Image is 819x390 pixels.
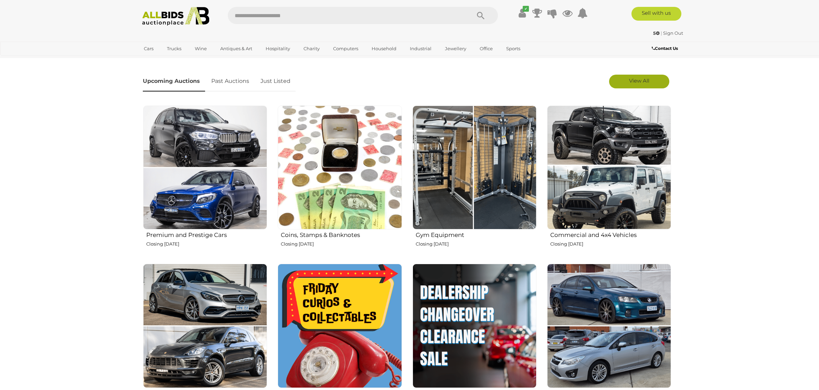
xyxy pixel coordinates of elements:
[475,43,497,54] a: Office
[281,240,402,248] p: Closing [DATE]
[367,43,401,54] a: Household
[653,30,661,36] a: 5
[609,75,669,88] a: View All
[143,264,267,388] img: Sydney Car Auctions
[416,230,536,238] h2: Gym Equipment
[146,240,267,248] p: Closing [DATE]
[652,45,680,52] a: Contact Us
[281,230,402,238] h2: Coins, Stamps & Banknotes
[278,264,402,388] img: Curios & Collectables
[143,106,267,229] img: Premium and Prestige Cars
[413,264,536,388] img: COMING SOON
[550,230,671,238] h2: Commercial and 4x4 Vehicles
[299,43,324,54] a: Charity
[190,43,211,54] a: Wine
[413,106,536,229] img: Gym Equipment
[547,264,671,388] img: Canberra Daily Car Auctions
[653,30,660,36] strong: 5
[216,43,257,54] a: Antiques & Art
[278,106,402,229] img: Coins, Stamps & Banknotes
[550,240,671,248] p: Closing [DATE]
[206,71,254,91] a: Past Auctions
[329,43,363,54] a: Computers
[139,54,197,66] a: [GEOGRAPHIC_DATA]
[139,43,158,54] a: Cars
[146,230,267,238] h2: Premium and Prestige Cars
[138,7,213,26] img: Allbids.com.au
[517,7,527,19] a: ✔
[405,43,436,54] a: Industrial
[631,7,681,21] a: Sell with us
[547,106,671,229] img: Commercial and 4x4 Vehicles
[440,43,471,54] a: Jewellery
[502,43,525,54] a: Sports
[277,105,402,258] a: Coins, Stamps & Banknotes Closing [DATE]
[547,105,671,258] a: Commercial and 4x4 Vehicles Closing [DATE]
[523,6,529,12] i: ✔
[143,105,267,258] a: Premium and Prestige Cars Closing [DATE]
[663,30,683,36] a: Sign Out
[464,7,498,24] button: Search
[652,46,678,51] b: Contact Us
[412,105,536,258] a: Gym Equipment Closing [DATE]
[261,43,295,54] a: Hospitality
[661,30,662,36] span: |
[162,43,186,54] a: Trucks
[416,240,536,248] p: Closing [DATE]
[255,71,296,91] a: Just Listed
[143,71,205,91] a: Upcoming Auctions
[629,77,649,84] span: View All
